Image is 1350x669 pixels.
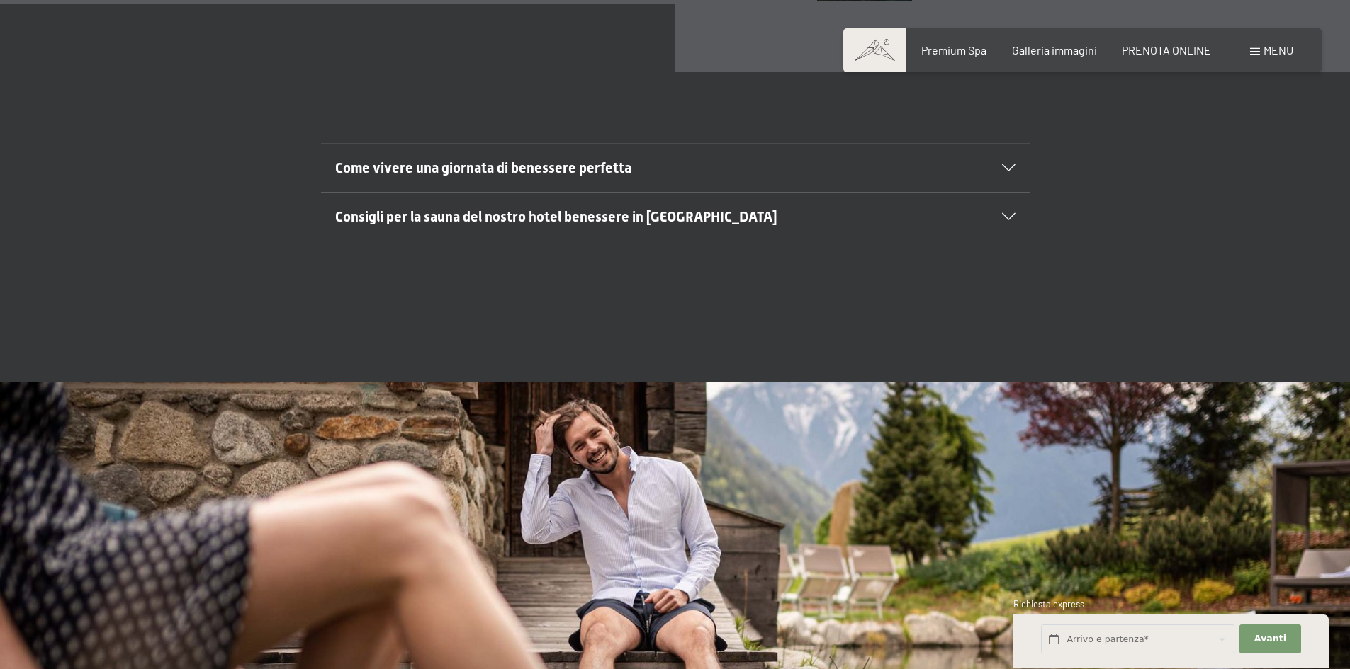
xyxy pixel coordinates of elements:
[1013,598,1084,610] span: Richiesta express
[335,208,777,225] span: Consigli per la sauna del nostro hotel benessere in [GEOGRAPHIC_DATA]
[1122,43,1211,57] a: PRENOTA ONLINE
[921,43,986,57] a: Premium Spa
[1239,625,1300,654] button: Avanti
[1264,43,1293,57] span: Menu
[1254,633,1286,646] span: Avanti
[1012,43,1097,57] a: Galleria immagini
[335,159,631,176] span: Come vivere una giornata di benessere perfetta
